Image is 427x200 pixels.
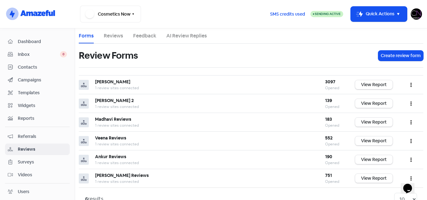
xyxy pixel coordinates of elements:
a: Feedback [133,32,156,40]
span: 1 review sites connected [95,179,139,184]
a: Reports [5,113,70,124]
span: Widgets [18,102,67,109]
span: Templates [18,90,67,96]
div: Opened [325,160,343,166]
button: Cosmetics Now [80,6,141,22]
b: 190 [325,154,332,159]
a: Inbox 0 [5,49,70,60]
a: Campaigns [5,74,70,86]
b: 3097 [325,79,335,85]
a: View Report [355,118,393,127]
a: Contacts [5,61,70,73]
span: Reviews [18,146,67,153]
span: Videos [18,172,67,178]
span: SMS credits used [270,11,305,17]
a: Users [5,186,70,198]
b: [PERSON_NAME] 2 [95,98,134,103]
a: View Report [355,99,393,108]
a: Referrals [5,131,70,142]
span: 0 [60,51,67,57]
div: Opened [325,141,343,147]
a: Videos [5,169,70,181]
b: Madhavi Reviews [95,116,131,122]
span: Sending Active [315,12,341,16]
a: View Report [355,174,393,183]
a: View Report [355,136,393,145]
b: Veena Reviews [95,135,126,141]
span: 1 review sites connected [95,142,139,147]
a: Widgets [5,100,70,111]
span: 1 review sites connected [95,160,139,165]
span: Inbox [18,51,60,58]
a: SMS credits used [265,10,310,17]
a: AI Review Replies [166,32,207,40]
b: 552 [325,135,333,141]
span: Contacts [18,64,67,71]
iframe: chat widget [401,175,421,194]
b: Ankur Reviews [95,154,126,159]
a: View Report [355,155,393,164]
a: Reviews [5,144,70,155]
div: Opened [325,85,343,91]
b: 751 [325,173,332,178]
span: Surveys [18,159,67,165]
span: 1 review sites connected [95,104,139,109]
a: Reviews [104,32,123,40]
a: Sending Active [310,10,343,18]
div: Opened [325,123,343,128]
img: User [411,8,422,20]
button: Quick Actions [351,7,407,22]
button: Create review form [378,51,423,61]
div: Users [18,188,29,195]
span: Referrals [18,133,67,140]
div: Opened [325,179,343,184]
b: 139 [325,98,332,103]
a: View Report [355,80,393,89]
a: Forms [79,32,94,40]
span: Campaigns [18,77,67,83]
h1: Review Forms [79,46,138,66]
span: Reports [18,115,67,122]
b: [PERSON_NAME] [95,79,130,85]
b: 183 [325,116,332,122]
div: Opened [325,104,343,110]
span: 1 review sites connected [95,85,139,90]
a: Surveys [5,156,70,168]
a: Templates [5,87,70,99]
span: Dashboard [18,38,67,45]
a: Dashboard [5,36,70,47]
span: 1 review sites connected [95,123,139,128]
b: [PERSON_NAME] Reviews [95,173,149,178]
